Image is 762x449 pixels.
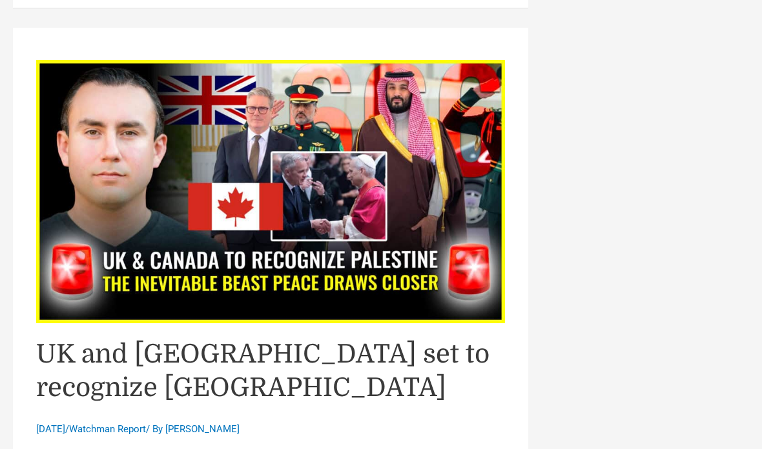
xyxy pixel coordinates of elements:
span: [DATE] [36,424,65,435]
div: / / By [36,423,505,437]
a: Watchman Report [69,424,146,435]
a: Read: UK and Canada set to recognize Palestine [36,186,505,197]
a: [PERSON_NAME] [165,424,240,435]
a: UK and [GEOGRAPHIC_DATA] set to recognize [GEOGRAPHIC_DATA] [36,340,489,403]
